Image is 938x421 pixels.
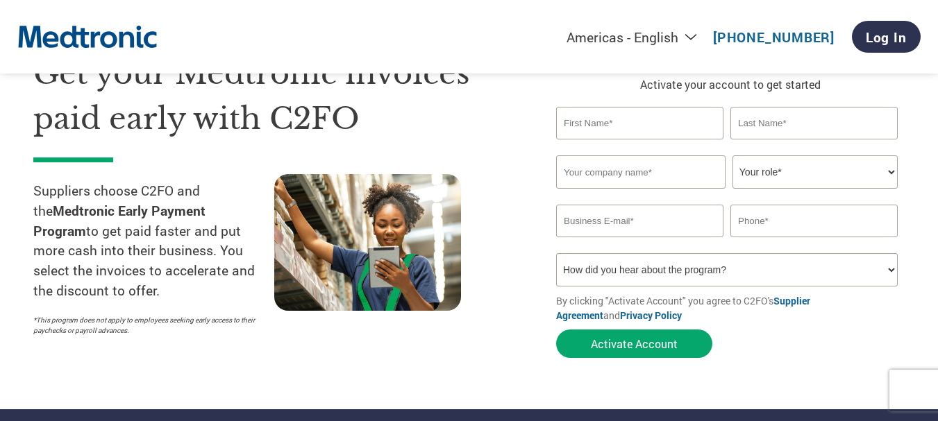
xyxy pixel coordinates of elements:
div: Inavlid Phone Number [730,239,898,248]
div: Invalid first name or first name is too long [556,141,723,150]
select: Title/Role [732,155,898,189]
button: Activate Account [556,329,712,358]
div: Inavlid Email Address [556,239,723,248]
img: Medtronic [18,18,157,56]
input: Phone* [730,205,898,237]
img: supply chain worker [274,174,461,311]
a: Supplier Agreement [556,294,810,322]
a: [PHONE_NUMBER] [713,28,835,46]
input: Your company name* [556,155,726,189]
p: Activate your account to get started [556,76,905,93]
div: Invalid company name or company name is too long [556,190,898,199]
div: Invalid last name or last name is too long [730,141,898,150]
strong: Medtronic Early Payment Program [33,202,206,239]
h1: Get your Medtronic invoices paid early with C2FO [33,51,514,141]
a: Log In [852,21,921,53]
p: *This program does not apply to employees seeking early access to their paychecks or payroll adva... [33,315,260,336]
input: Invalid Email format [556,205,723,237]
a: Privacy Policy [620,309,682,322]
p: By clicking "Activate Account" you agree to C2FO's and [556,293,905,323]
input: Last Name* [730,107,898,139]
input: First Name* [556,107,723,139]
p: Suppliers choose C2FO and the to get paid faster and put more cash into their business. You selec... [33,181,274,301]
